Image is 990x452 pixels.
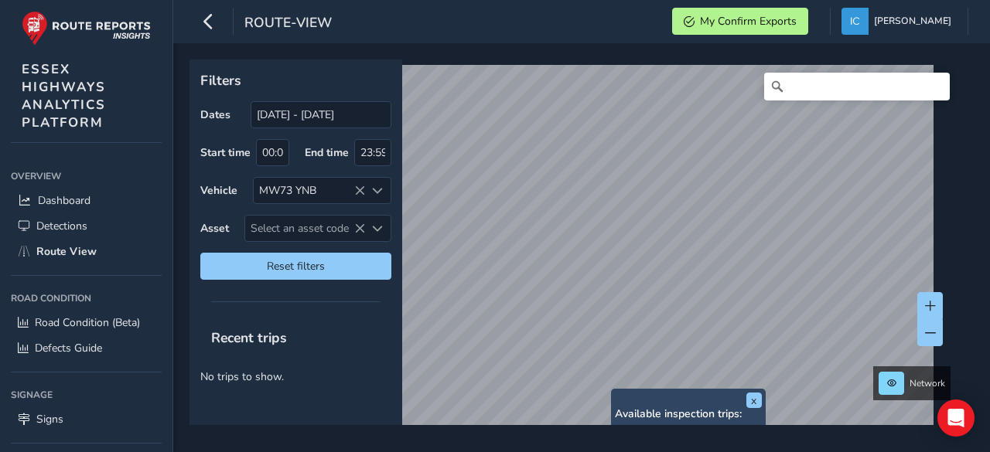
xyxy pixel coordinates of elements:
[11,239,162,264] a: Route View
[672,8,808,35] button: My Confirm Exports
[36,244,97,259] span: Route View
[11,383,162,406] div: Signage
[22,60,106,131] span: ESSEX HIGHWAYS ANALYTICS PLATFORM
[200,70,391,90] p: Filters
[200,253,391,280] button: Reset filters
[200,221,229,236] label: Asset
[841,8,957,35] button: [PERSON_NAME]
[189,358,402,396] p: No trips to show.
[874,8,951,35] span: [PERSON_NAME]
[254,178,365,203] div: MW73 YNB
[910,377,945,389] span: Network
[305,145,349,160] label: End time
[365,216,391,241] div: Select an asset code
[22,11,151,46] img: rr logo
[200,107,230,122] label: Dates
[212,259,380,274] span: Reset filters
[937,399,975,437] div: Open Intercom Messenger
[38,193,90,208] span: Dashboard
[35,341,102,355] span: Defects Guide
[35,315,140,330] span: Road Condition (Beta)
[200,318,298,358] span: Recent trips
[36,219,87,233] span: Detections
[11,310,162,335] a: Road Condition (Beta)
[11,188,162,213] a: Dashboard
[11,335,162,361] a: Defects Guide
[11,165,162,188] div: Overview
[244,13,332,35] span: route-view
[764,73,950,100] input: Search
[245,216,365,241] span: Select an asset code
[11,406,162,432] a: Signs
[615,408,762,421] h6: Available inspection trips:
[200,183,237,198] label: Vehicle
[11,287,162,310] div: Road Condition
[746,393,762,408] button: x
[195,65,934,443] canvas: Map
[700,14,797,29] span: My Confirm Exports
[36,412,63,427] span: Signs
[841,8,869,35] img: diamond-layout
[200,145,251,160] label: Start time
[11,213,162,239] a: Detections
